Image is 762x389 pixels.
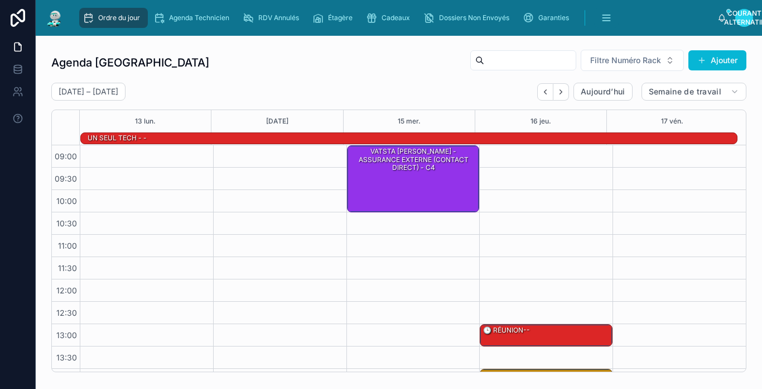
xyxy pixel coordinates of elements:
button: 16 jeu. [530,110,551,132]
div: Lermusiaux - MACIF - Mégane 3 [482,370,587,380]
span: 09:00 [52,151,80,161]
button: 15 mer. [398,110,421,132]
button: Prochain [553,83,569,101]
div: VATSTA [PERSON_NAME] - ASSURANCE EXTERNE (CONTACT DIRECT) - c4 [348,146,479,212]
button: Ajouter [688,50,746,70]
span: 10:30 [54,219,80,228]
button: [DATE] [266,110,288,132]
a: Cadeaux [363,8,418,28]
div: contenu défilant [74,6,717,30]
span: 09:30 [52,174,80,183]
button: Aujourd’hui [573,83,633,101]
button: 13 lun. [135,110,156,132]
button: Semaine de travail [642,83,746,101]
span: 12:00 [54,286,80,295]
h2: [DATE] – [DATE] [59,86,118,97]
img: Logo de l’application [45,9,65,27]
span: 11:00 [55,241,80,250]
a: Garanties [519,8,577,28]
span: 10:00 [54,196,80,206]
span: Agenda Technicien [169,13,229,22]
div: UN SEUL TECH - - [86,133,148,143]
a: Ordre du jour [79,8,148,28]
span: 13:30 [54,353,80,362]
button: Précédent [537,83,553,101]
span: Ordre du jour [98,13,140,22]
span: 11:30 [55,263,80,273]
span: 12:30 [54,308,80,317]
span: Garanties [538,13,569,22]
a: Dossiers Non Envoyés [420,8,517,28]
div: 🕒 RÉUNION-- [482,325,531,335]
h1: Agenda [GEOGRAPHIC_DATA] [51,55,209,70]
a: Étagère [309,8,360,28]
span: Étagère [328,13,353,22]
span: 13:00 [54,330,80,340]
button: Bouton de sélection [581,50,684,71]
font: Ajouter [711,55,737,66]
a: Agenda Technicien [150,8,237,28]
span: Semaine de travail [649,87,721,97]
span: RDV Annulés [258,13,299,22]
div: 🕒 RÉUNION-- [480,325,612,346]
span: Filtre Numéro Rack [590,55,661,66]
span: Dossiers Non Envoyés [439,13,509,22]
div: VATSTA [PERSON_NAME] - ASSURANCE EXTERNE (CONTACT DIRECT) - c4 [349,146,479,173]
div: UN SEUL TECH - - [86,132,148,144]
span: Aujourd’hui [581,87,625,97]
button: 17 vén. [661,110,683,132]
span: Cadeaux [382,13,410,22]
a: RDV Annulés [239,8,307,28]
